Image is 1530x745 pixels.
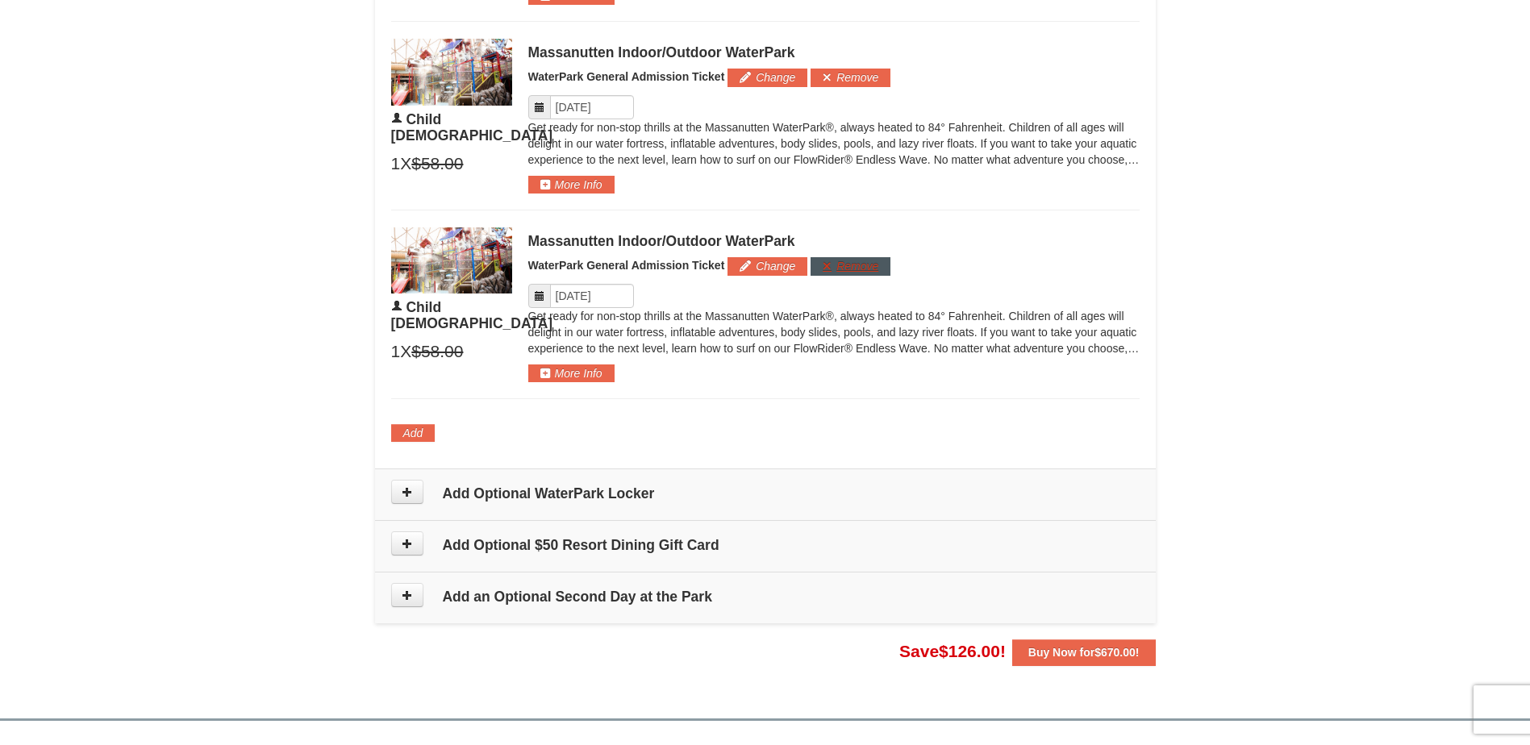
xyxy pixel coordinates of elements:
span: WaterPark General Admission Ticket [528,70,725,83]
h4: Add Optional WaterPark Locker [391,485,1140,502]
span: Save ! [899,642,1006,660]
img: 6619917-1403-22d2226d.jpg [391,39,512,105]
button: Remove [811,69,890,86]
p: Get ready for non-stop thrills at the Massanutten WaterPark®, always heated to 84° Fahrenheit. Ch... [528,308,1140,356]
img: 6619917-1403-22d2226d.jpg [391,227,512,293]
strong: Buy Now for ! [1028,646,1140,659]
p: Get ready for non-stop thrills at the Massanutten WaterPark®, always heated to 84° Fahrenheit. Ch... [528,119,1140,168]
h4: Add an Optional Second Day at the Park [391,589,1140,605]
span: $58.00 [411,152,463,176]
span: Child [DEMOGRAPHIC_DATA] [391,111,553,144]
span: X [400,339,411,364]
h4: Add Optional $50 Resort Dining Gift Card [391,537,1140,553]
button: More Info [528,176,615,194]
span: X [400,152,411,176]
button: More Info [528,364,615,382]
span: Child [DEMOGRAPHIC_DATA] [391,299,553,331]
span: $126.00 [939,642,1000,660]
button: Change [727,257,807,275]
span: 1 [391,152,401,176]
span: $58.00 [411,339,463,364]
span: 1 [391,339,401,364]
span: WaterPark General Admission Ticket [528,259,725,272]
button: Add [391,424,436,442]
span: $670.00 [1094,646,1136,659]
div: Massanutten Indoor/Outdoor WaterPark [528,233,1140,249]
button: Change [727,69,807,86]
div: Massanutten Indoor/Outdoor WaterPark [528,44,1140,60]
button: Buy Now for$670.00! [1012,639,1156,665]
button: Remove [811,257,890,275]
